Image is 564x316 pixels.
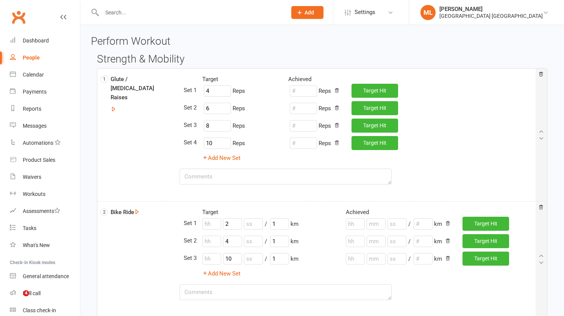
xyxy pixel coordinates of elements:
iframe: Intercom live chat [8,290,26,308]
button: Add [291,6,323,19]
input: mm [367,236,386,247]
a: General attendance kiosk mode [10,268,80,285]
div: Class check-in [23,307,56,313]
div: Messages [23,123,47,129]
button: Target Hit [352,84,398,97]
div: Reps [288,101,339,116]
span: Target [363,140,378,146]
input: # [204,85,231,97]
input: # [414,236,433,247]
a: Product Sales [10,152,80,169]
span: 1 [100,75,108,83]
div: Reps [288,119,339,133]
div: Reports [23,106,41,112]
a: Clubworx [9,8,28,27]
input: ss [387,253,406,264]
a: Dashboard [10,32,80,49]
span: Target [474,238,489,244]
input: # [204,138,231,149]
input: hh [346,253,365,264]
input: ss [244,236,263,247]
a: Workouts [10,186,80,203]
div: Workouts [23,191,45,197]
span: Target [363,88,378,94]
div: Target [197,208,340,217]
span: Target [474,221,489,227]
input: # [204,120,231,131]
input: # [414,218,433,230]
input: # [414,253,433,264]
a: Payments [10,83,80,100]
input: mm [367,253,386,264]
input: # [270,253,289,264]
input: hh [346,236,365,247]
div: [PERSON_NAME] [439,6,543,13]
input: # [204,103,231,114]
input: ss [387,218,406,230]
button: Target Hit [462,217,509,230]
input: hh [202,236,221,247]
input: hh [202,253,221,264]
input: mm [367,218,386,230]
input: mm [223,253,242,264]
div: / km [202,234,334,249]
div: Reps [202,84,245,98]
input: hh [202,218,221,230]
div: Reps [288,136,339,150]
span: Target [363,122,378,128]
div: Achieved [340,208,512,217]
label: Glute / [MEDICAL_DATA] Raises [111,75,172,102]
a: Tasks [10,220,80,237]
label: Bike Ride [111,208,134,217]
div: General attendance [23,273,69,279]
div: Assessments [23,208,60,214]
input: # [290,85,317,97]
button: Add New Set [202,153,241,163]
div: Reps [202,119,245,133]
h3: Strength & Mobility [97,53,184,65]
span: 2 [100,208,108,216]
a: What's New [10,237,80,254]
a: Automations [10,135,80,152]
div: / km [346,234,450,249]
div: Reps [288,84,339,98]
input: # [290,138,317,149]
div: Roll call [23,290,41,296]
span: Target [474,255,489,261]
a: Assessments [10,203,80,220]
input: # [270,236,289,247]
input: ss [244,218,263,230]
div: Payments [23,89,47,95]
input: ss [244,253,263,264]
div: People [23,55,40,61]
div: Target [197,75,283,84]
input: mm [223,236,242,247]
div: Reps [202,136,245,150]
a: Reports [10,100,80,117]
div: Product Sales [23,157,55,163]
span: Target [363,105,378,111]
span: Add [305,9,314,16]
div: Automations [23,140,53,146]
span: 4 [23,290,29,296]
button: Target Hit [352,101,398,115]
div: / km [346,217,450,231]
a: People [10,49,80,66]
div: Achieved [283,75,426,84]
span: Settings [355,4,375,21]
div: Tasks [23,225,36,231]
input: hh [346,218,365,230]
a: Waivers [10,169,80,186]
div: Reps [202,101,245,116]
div: Waivers [23,174,41,180]
input: # [270,218,289,230]
div: / km [202,217,334,231]
a: Roll call [10,285,80,302]
div: / km [202,252,334,266]
div: 1Glute / [MEDICAL_DATA] RaisesTargetAchievedRepsReps Target HitRepsReps Target HitRepsReps Target... [97,69,547,202]
div: What's New [23,242,50,248]
button: Add New Set [202,269,241,278]
button: Target Hit [352,119,398,132]
div: ML [420,5,436,20]
button: Target Hit [462,234,509,248]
